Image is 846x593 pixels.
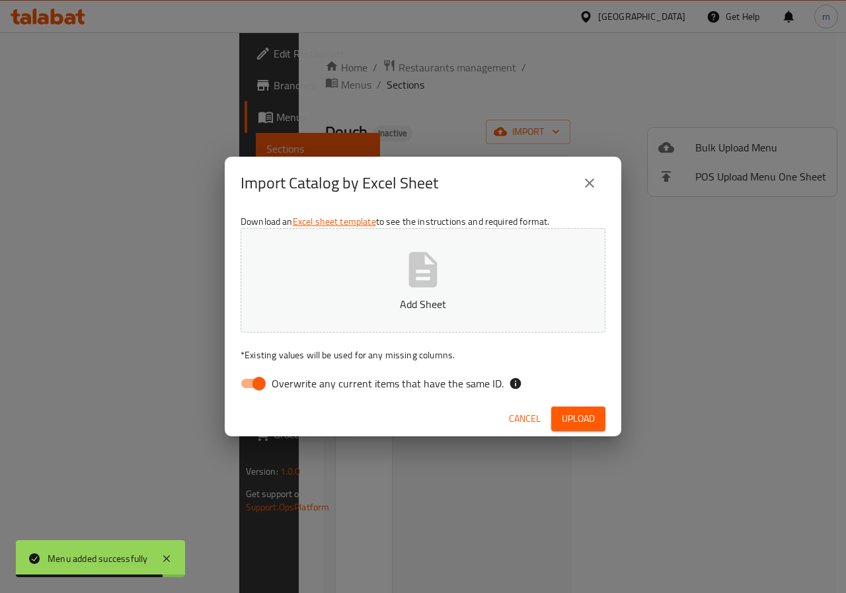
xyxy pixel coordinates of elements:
[551,407,605,431] button: Upload
[509,411,541,427] span: Cancel
[261,296,585,312] p: Add Sheet
[562,411,595,427] span: Upload
[48,551,148,566] div: Menu added successfully
[272,376,504,391] span: Overwrite any current items that have the same ID.
[225,210,621,401] div: Download an to see the instructions and required format.
[241,228,605,333] button: Add Sheet
[241,173,438,194] h2: Import Catalog by Excel Sheet
[574,167,605,199] button: close
[504,407,546,431] button: Cancel
[293,213,376,230] a: Excel sheet template
[241,348,605,362] p: Existing values will be used for any missing columns.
